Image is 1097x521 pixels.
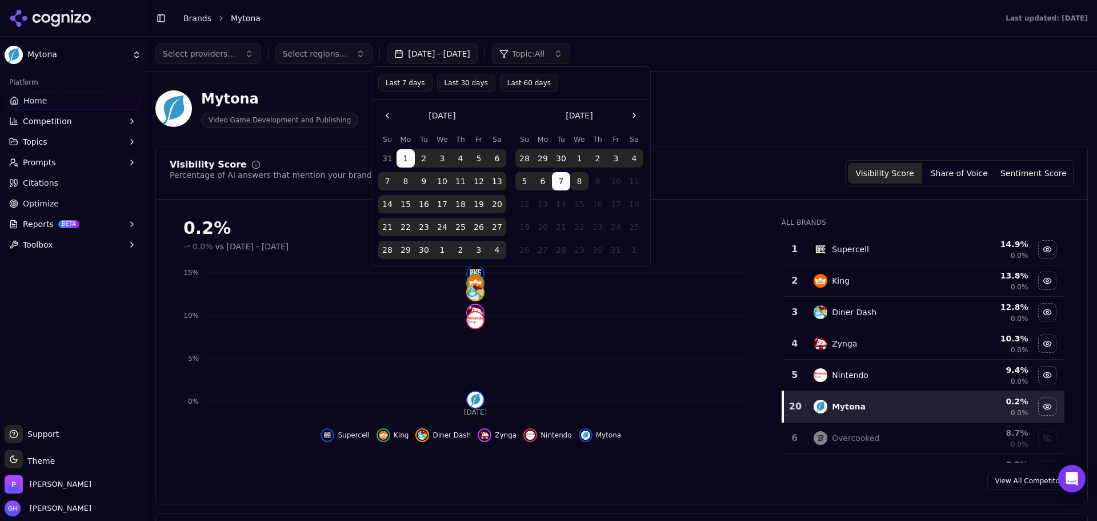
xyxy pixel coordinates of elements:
button: Tuesday, September 30th, 2025, selected [552,149,570,168]
button: Monday, September 29th, 2025, selected [397,241,415,259]
button: Sunday, September 28th, 2025, selected [378,241,397,259]
button: Today, Wednesday, October 8th, 2025 [570,172,588,190]
button: Sunday, October 5th, 2025, selected [515,172,534,190]
th: Sunday [378,134,397,145]
th: Saturday [488,134,506,145]
button: Last 7 days [378,74,433,92]
table: October 2025 [515,134,643,259]
tspan: 5% [188,355,199,363]
button: Saturday, September 13th, 2025, selected [488,172,506,190]
button: ReportsBETA [5,215,141,233]
button: Saturday, October 4th, 2025, selected [625,149,643,168]
img: Mytona [5,46,23,64]
button: Saturday, September 27th, 2025, selected [488,218,506,236]
div: 2 [787,274,803,288]
img: zynga [814,337,827,351]
span: 0.0% [1011,408,1028,417]
table: September 2025 [378,134,506,259]
span: 0.0% [193,241,213,252]
button: Tuesday, September 30th, 2025, selected [415,241,433,259]
img: mytona [581,431,590,440]
button: [DATE] - [DATE] [387,43,478,64]
div: 20 [788,400,803,413]
div: Platform [5,73,141,92]
div: All Brands [782,218,1064,227]
button: Thursday, October 2nd, 2025, selected [588,149,607,168]
button: Sunday, September 28th, 2025, selected [515,149,534,168]
div: Last updated: [DATE] [1006,14,1088,23]
th: Sunday [515,134,534,145]
button: Monday, September 8th, 2025, selected [397,172,415,190]
span: Select providers... [163,48,235,59]
span: Citations [23,177,58,189]
div: Overcooked [832,432,879,444]
button: Last 60 days [500,74,558,92]
div: 9.4 % [955,364,1028,376]
button: Saturday, September 6th, 2025, selected [488,149,506,168]
button: Prompts [5,153,141,172]
span: Diner Dash [433,431,471,440]
img: mytona [814,400,827,413]
div: King [832,275,850,287]
tspan: 15% [183,269,199,277]
div: 10.3 % [955,333,1028,344]
tr: 4zyngaZynga10.3%0.0%Hide zynga data [783,328,1064,360]
button: Hide nintendo data [523,428,572,442]
button: Friday, September 26th, 2025, selected [470,218,488,236]
button: Go to the Next Month [625,106,643,125]
button: Thursday, September 4th, 2025, selected [451,149,470,168]
div: Diner Dash [832,307,876,318]
button: Wednesday, October 1st, 2025, selected [433,241,451,259]
tr: 2kingKing13.8%0.0%Hide king data [783,265,1064,297]
span: Mytona [27,50,127,60]
span: King [394,431,409,440]
th: Thursday [451,134,470,145]
div: Nintendo [832,369,868,381]
button: Topics [5,133,141,151]
button: Monday, September 15th, 2025, selected [397,195,415,213]
a: View All Competitors [987,472,1074,490]
button: Wednesday, September 17th, 2025, selected [433,195,451,213]
button: Share of Voice [922,163,996,184]
button: Friday, September 5th, 2025, selected [470,149,488,168]
span: Theme [23,456,55,466]
img: king [814,274,827,288]
button: Monday, September 1st, 2025, selected [397,149,415,168]
nav: breadcrumb [183,13,983,24]
button: Monday, October 6th, 2025, selected [534,172,552,190]
button: Hide diner dash data [1038,303,1056,321]
a: Optimize [5,194,141,213]
button: Sunday, September 21st, 2025, selected [378,218,397,236]
button: Sunday, September 7th, 2025, selected [378,172,397,190]
button: Hide king data [1038,272,1056,290]
span: Competition [23,116,72,127]
div: 5 [787,368,803,382]
button: Wednesday, September 3rd, 2025, selected [433,149,451,168]
img: supercell [814,242,827,256]
a: Brands [183,14,211,23]
div: 3 [787,305,803,319]
button: Friday, September 19th, 2025, selected [470,195,488,213]
div: 0.2% [183,218,759,238]
div: 8.7 % [955,427,1028,439]
button: Hide king data [377,428,409,442]
button: Thursday, September 11th, 2025, selected [451,172,470,190]
tspan: 10% [183,312,199,320]
th: Saturday [625,134,643,145]
button: Visibility Score [848,163,922,184]
button: Tuesday, September 23rd, 2025, selected [415,218,433,236]
button: Hide supercell data [1038,240,1056,258]
div: Open Intercom Messenger [1058,465,1086,492]
span: 0.0% [1011,283,1028,292]
button: Friday, October 3rd, 2025, selected [607,149,625,168]
img: overcooked [814,431,827,445]
button: Hide nintendo data [1038,366,1056,384]
button: Last 30 days [437,74,495,92]
span: [PERSON_NAME] [25,503,91,514]
button: Open user button [5,500,91,516]
span: Select regions... [283,48,347,59]
th: Wednesday [433,134,451,145]
button: Hide zynga data [1038,335,1056,353]
th: Wednesday [570,134,588,145]
button: Hide mytona data [1038,397,1056,416]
